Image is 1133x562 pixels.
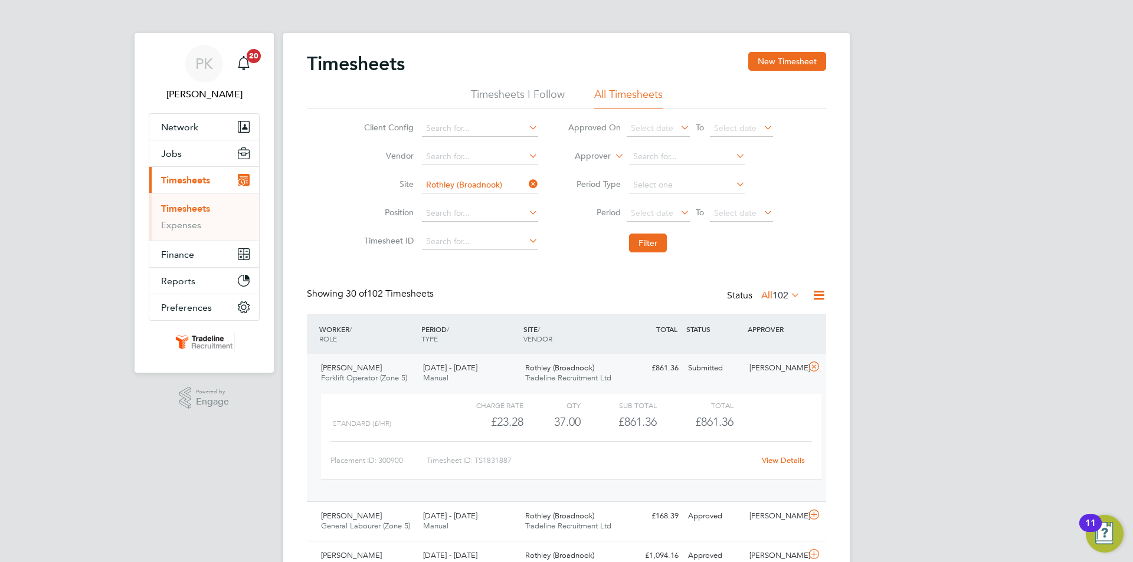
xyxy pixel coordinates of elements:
[745,318,806,340] div: APPROVER
[683,318,745,340] div: STATUS
[422,149,538,165] input: Search for...
[727,288,803,304] div: Status
[333,419,391,428] span: Standard (£/HR)
[361,179,414,189] label: Site
[568,179,621,189] label: Period Type
[361,122,414,133] label: Client Config
[622,507,683,526] div: £168.39
[307,288,436,300] div: Showing
[622,359,683,378] div: £861.36
[321,521,410,531] span: General Labourer (Zone 5)
[594,87,663,109] li: All Timesheets
[657,398,733,412] div: Total
[692,205,708,220] span: To
[149,87,260,101] span: Patrick Knight
[447,324,449,334] span: /
[422,120,538,137] input: Search for...
[421,334,438,343] span: TYPE
[581,412,657,432] div: £861.36
[321,363,382,373] span: [PERSON_NAME]
[247,49,261,63] span: 20
[427,451,754,470] div: Timesheet ID: TS1831887
[161,275,195,287] span: Reports
[525,363,594,373] span: Rothley (Broadnook)
[423,511,477,521] span: [DATE] - [DATE]
[471,87,565,109] li: Timesheets I Follow
[346,288,367,300] span: 30 of
[161,121,198,133] span: Network
[423,363,477,373] span: [DATE] - [DATE]
[629,177,745,193] input: Select one
[1085,523,1096,538] div: 11
[161,302,212,313] span: Preferences
[195,56,213,71] span: PK
[581,398,657,412] div: Sub Total
[330,451,427,470] div: Placement ID: 300900
[422,177,538,193] input: Search for...
[361,235,414,246] label: Timesheet ID
[714,123,757,133] span: Select date
[196,387,229,397] span: Powered by
[149,114,259,140] button: Network
[161,148,182,159] span: Jobs
[748,52,826,71] button: New Timesheet
[307,52,405,75] h2: Timesheets
[161,203,210,214] a: Timesheets
[346,288,434,300] span: 102 Timesheets
[179,387,230,409] a: Powered byEngage
[761,290,800,301] label: All
[631,123,673,133] span: Select date
[422,205,538,222] input: Search for...
[695,415,733,429] span: £861.36
[418,318,520,349] div: PERIOD
[232,45,256,83] a: 20
[525,373,611,383] span: Tradeline Recruitment Ltd
[423,373,448,383] span: Manual
[316,318,418,349] div: WORKER
[149,268,259,294] button: Reports
[745,359,806,378] div: [PERSON_NAME]
[525,550,594,560] span: Rothley (Broadnook)
[149,333,260,351] a: Go to home page
[568,122,621,133] label: Approved On
[319,334,337,343] span: ROLE
[321,550,382,560] span: [PERSON_NAME]
[525,511,594,521] span: Rothley (Broadnook)
[447,398,523,412] div: Charge rate
[361,207,414,218] label: Position
[631,208,673,218] span: Select date
[149,45,260,101] a: PK[PERSON_NAME]
[1086,515,1124,553] button: Open Resource Center, 11 new notifications
[523,334,552,343] span: VENDOR
[149,241,259,267] button: Finance
[422,234,538,250] input: Search for...
[656,324,677,334] span: TOTAL
[161,175,210,186] span: Timesheets
[321,511,382,521] span: [PERSON_NAME]
[772,290,788,301] span: 102
[349,324,352,334] span: /
[196,397,229,407] span: Engage
[558,150,611,162] label: Approver
[520,318,623,349] div: SITE
[762,455,805,465] a: View Details
[161,249,194,260] span: Finance
[629,234,667,252] button: Filter
[423,521,448,531] span: Manual
[149,167,259,193] button: Timesheets
[149,140,259,166] button: Jobs
[149,193,259,241] div: Timesheets
[523,412,581,432] div: 37.00
[525,521,611,531] span: Tradeline Recruitment Ltd
[361,150,414,161] label: Vendor
[683,507,745,526] div: Approved
[173,333,235,351] img: tradelinerecruitment-logo-retina.png
[321,373,407,383] span: Forklift Operator (Zone 5)
[523,398,581,412] div: QTY
[629,149,745,165] input: Search for...
[423,550,477,560] span: [DATE] - [DATE]
[568,207,621,218] label: Period
[447,412,523,432] div: £23.28
[745,507,806,526] div: [PERSON_NAME]
[538,324,540,334] span: /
